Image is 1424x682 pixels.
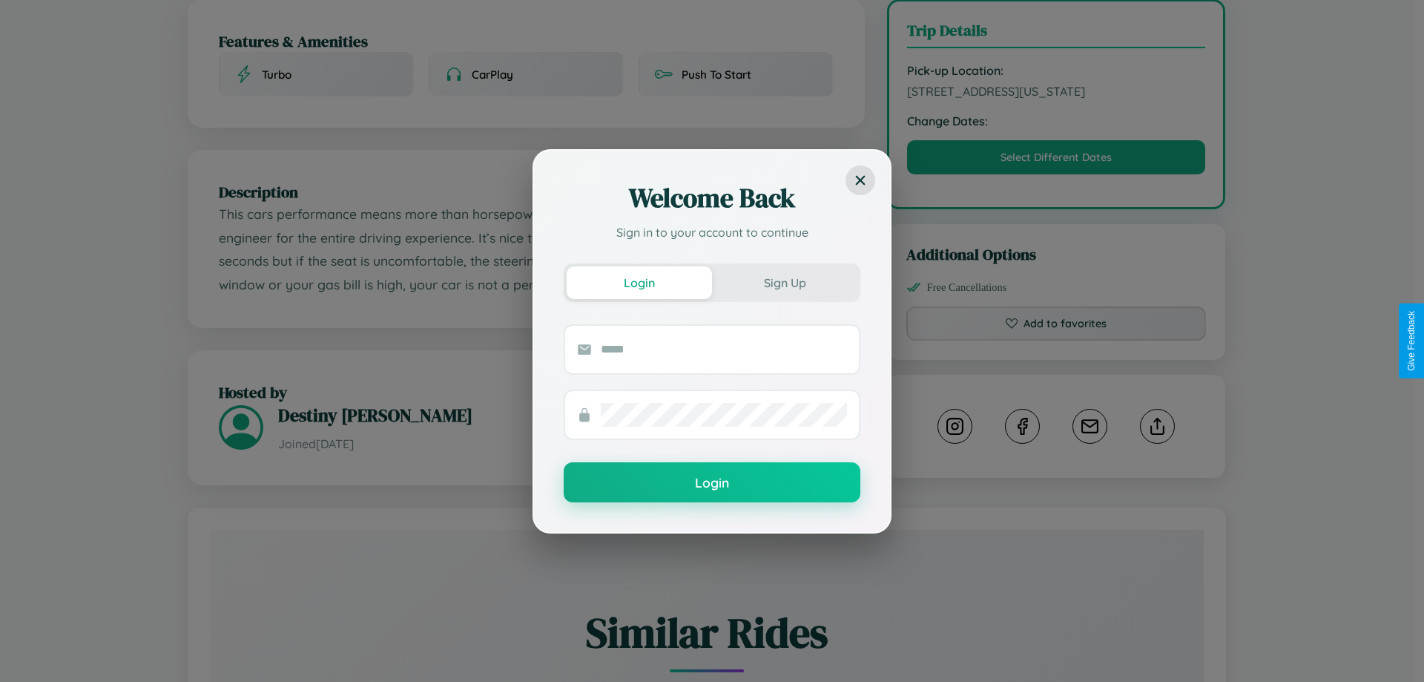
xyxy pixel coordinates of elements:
p: Sign in to your account to continue [564,223,860,241]
button: Sign Up [712,266,857,299]
button: Login [564,462,860,502]
div: Give Feedback [1406,311,1417,371]
h2: Welcome Back [564,180,860,216]
button: Login [567,266,712,299]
